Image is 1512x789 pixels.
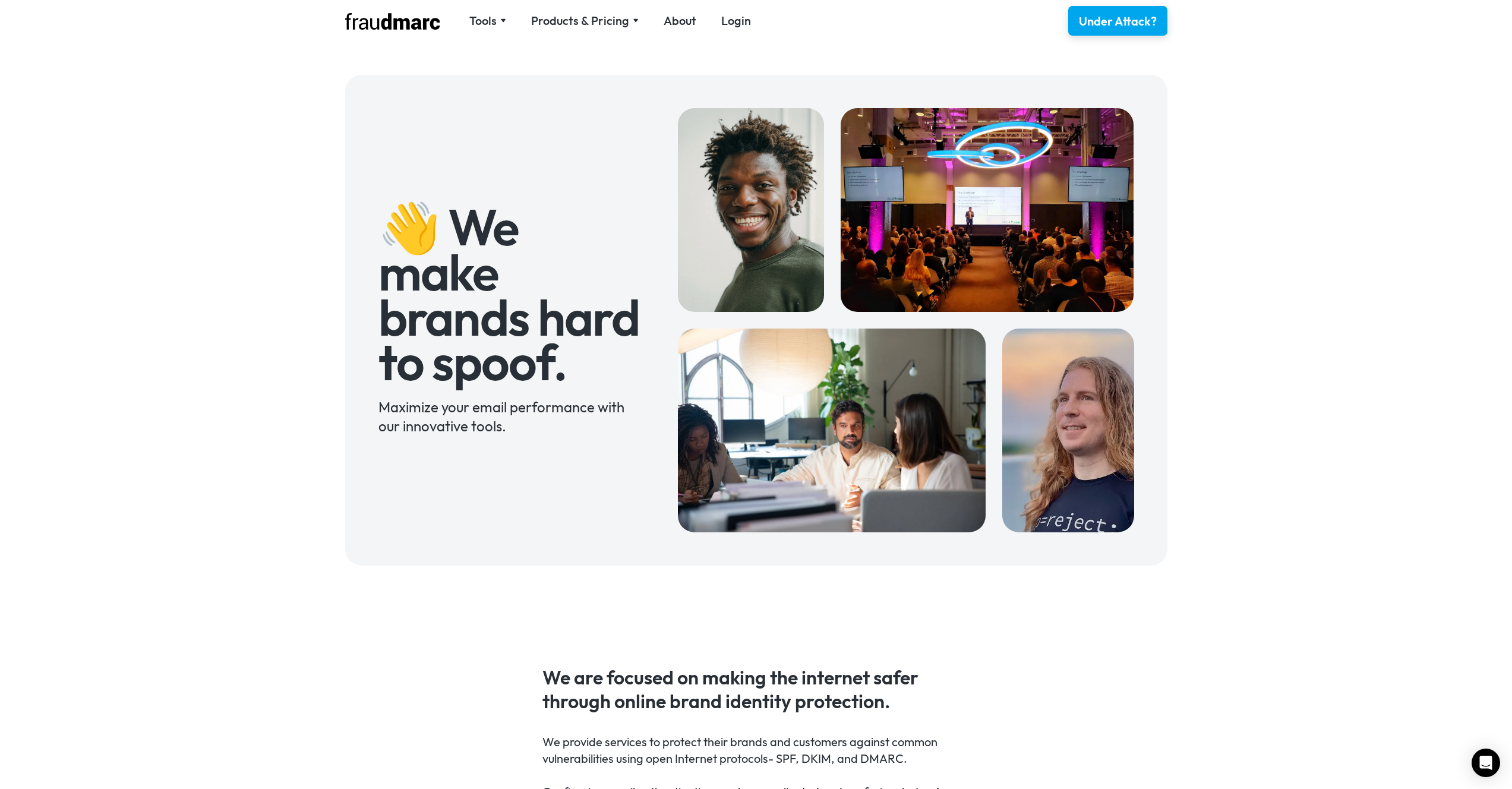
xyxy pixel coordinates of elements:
[469,12,506,29] div: Tools
[1068,6,1167,36] a: Under Attack?
[469,12,497,29] div: Tools
[531,12,629,29] div: Products & Pricing
[1079,13,1157,30] div: Under Attack?
[542,665,970,713] h4: We are focused on making the internet safer through online brand identity protection.
[378,397,645,435] div: Maximize your email performance with our innovative tools.
[1472,749,1500,777] div: Open Intercom Messenger
[664,12,696,29] a: About
[721,12,751,29] a: Login
[531,12,639,29] div: Products & Pricing
[378,205,645,384] h1: 👋 We make brands hard to spoof.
